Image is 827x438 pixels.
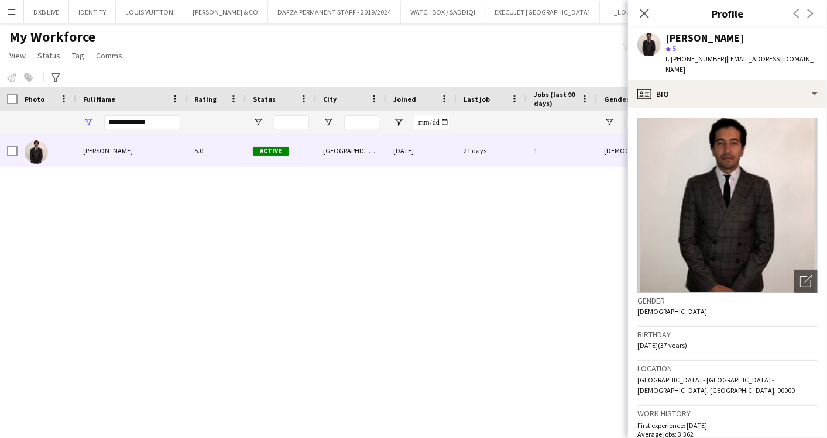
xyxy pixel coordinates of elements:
[637,408,818,419] h3: Work history
[794,270,818,293] div: Open photos pop-in
[274,115,309,129] input: Status Filter Input
[534,90,576,108] span: Jobs (last 90 days)
[183,1,268,23] button: [PERSON_NAME] & CO
[49,71,63,85] app-action-btn: Advanced filters
[83,95,115,104] span: Full Name
[597,134,656,167] div: [DEMOGRAPHIC_DATA]
[25,140,48,164] img: Khalid Moumad
[9,28,95,46] span: My Workforce
[344,115,379,129] input: City Filter Input
[393,117,404,127] button: Open Filter Menu
[628,80,827,108] div: Bio
[665,54,726,63] span: t. [PHONE_NUMBER]
[72,50,84,61] span: Tag
[24,1,69,23] button: DXB LIVE
[604,95,629,104] span: Gender
[116,1,183,23] button: LOUIS VUITTON
[83,146,133,155] span: [PERSON_NAME]
[83,117,94,127] button: Open Filter Menu
[637,363,818,374] h3: Location
[194,95,217,104] span: Rating
[323,95,337,104] span: City
[96,50,122,61] span: Comms
[637,375,795,395] span: [GEOGRAPHIC_DATA] - [GEOGRAPHIC_DATA] - [DEMOGRAPHIC_DATA], [GEOGRAPHIC_DATA], 00000
[25,95,44,104] span: Photo
[637,118,818,293] img: Crew avatar or photo
[600,1,675,23] button: H_LOUIS VUITTON
[637,421,818,430] p: First experience: [DATE]
[637,341,687,350] span: [DATE] (37 years)
[625,115,648,129] input: Gender Filter Input
[457,134,527,167] div: 21 days
[91,48,127,63] a: Comms
[187,134,246,167] div: 5.0
[386,134,457,167] div: [DATE]
[414,115,449,129] input: Joined Filter Input
[316,134,386,167] div: [GEOGRAPHIC_DATA]
[9,50,26,61] span: View
[33,48,65,63] a: Status
[464,95,490,104] span: Last job
[401,1,485,23] button: WATCHBOX / SADDIQI
[67,48,89,63] a: Tag
[665,54,814,74] span: | [EMAIL_ADDRESS][DOMAIN_NAME]
[637,307,707,316] span: [DEMOGRAPHIC_DATA]
[323,117,334,127] button: Open Filter Menu
[628,6,827,21] h3: Profile
[665,33,744,43] div: [PERSON_NAME]
[69,1,116,23] button: IDENTITY
[253,95,276,104] span: Status
[253,117,263,127] button: Open Filter Menu
[104,115,180,129] input: Full Name Filter Input
[604,117,615,127] button: Open Filter Menu
[672,44,676,53] span: 5
[37,50,60,61] span: Status
[5,48,30,63] a: View
[393,95,416,104] span: Joined
[527,134,597,167] div: 1
[485,1,600,23] button: EXECUJET [GEOGRAPHIC_DATA]
[637,295,818,306] h3: Gender
[637,329,818,340] h3: Birthday
[268,1,401,23] button: DAFZA PERMANENT STAFF - 2019/2024
[253,147,289,156] span: Active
